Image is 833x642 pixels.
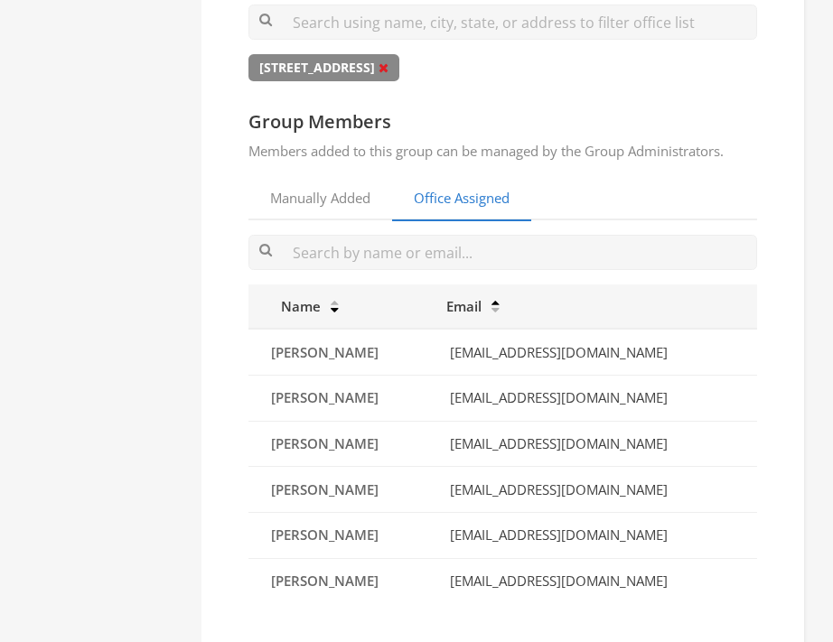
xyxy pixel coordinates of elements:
[270,479,379,501] a: [PERSON_NAME]
[435,376,757,422] td: [EMAIL_ADDRESS][DOMAIN_NAME]
[270,341,379,364] a: [PERSON_NAME]
[435,421,757,467] td: [EMAIL_ADDRESS][DOMAIN_NAME]
[270,386,379,409] a: [PERSON_NAME]
[270,524,379,546] a: [PERSON_NAME]
[271,434,379,452] span: [PERSON_NAME]
[248,54,399,81] span: [STREET_ADDRESS]
[379,61,388,74] i: Remove office
[271,388,379,406] span: [PERSON_NAME]
[435,467,757,513] td: [EMAIL_ADDRESS][DOMAIN_NAME]
[435,329,757,375] td: [EMAIL_ADDRESS][DOMAIN_NAME]
[446,297,482,315] span: Email
[248,235,757,270] input: Search by name or email...
[271,343,379,361] span: [PERSON_NAME]
[248,177,392,221] a: Manually Added
[271,526,379,544] span: [PERSON_NAME]
[435,513,757,559] td: [EMAIL_ADDRESS][DOMAIN_NAME]
[248,141,757,162] p: Members added to this group can be managed by the Group Administrators.
[270,570,379,592] a: [PERSON_NAME]
[435,558,757,603] td: [EMAIL_ADDRESS][DOMAIN_NAME]
[271,480,379,498] span: [PERSON_NAME]
[271,572,379,590] span: [PERSON_NAME]
[248,110,757,134] h4: Group Members
[270,433,379,455] a: [PERSON_NAME]
[392,177,531,221] a: Office Assigned
[248,5,757,40] input: Search using name, city, state, or address to filter office list
[259,297,321,315] span: Name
